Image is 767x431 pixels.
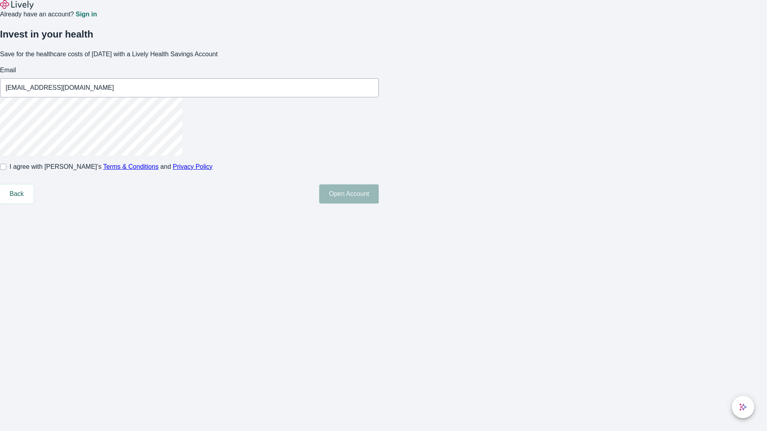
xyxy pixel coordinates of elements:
[103,163,159,170] a: Terms & Conditions
[76,11,97,18] a: Sign in
[739,403,747,411] svg: Lively AI Assistant
[173,163,213,170] a: Privacy Policy
[10,162,213,172] span: I agree with [PERSON_NAME]’s and
[732,396,754,418] button: chat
